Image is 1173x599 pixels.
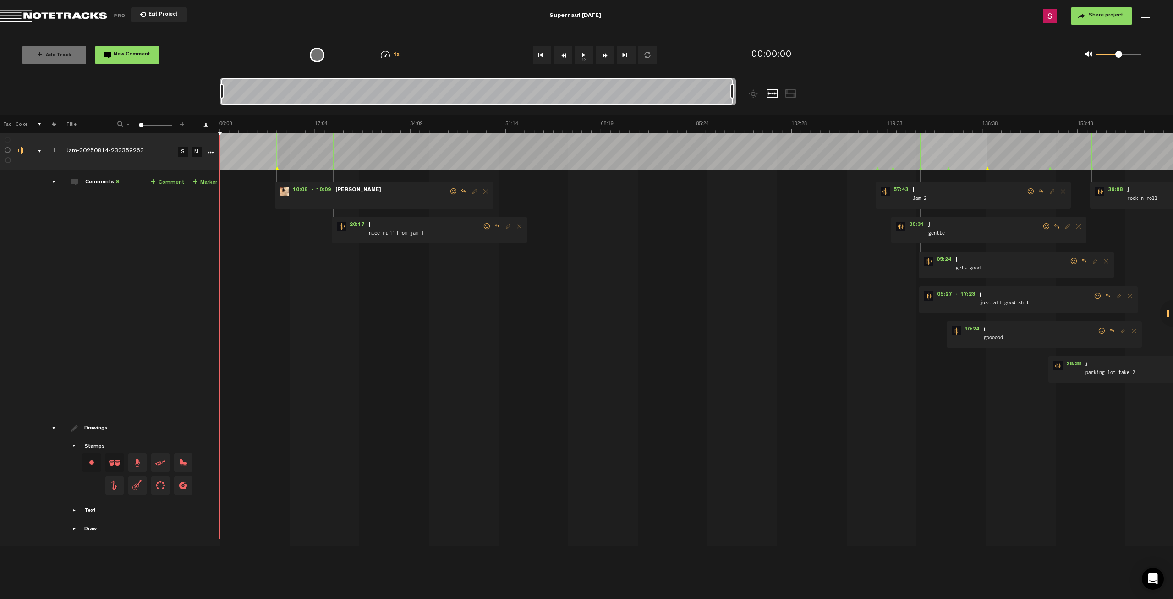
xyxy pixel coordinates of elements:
[128,453,147,472] span: Drag and drop a stamp
[1118,328,1129,334] span: Edit comment
[337,222,346,231] img: star-track.png
[638,46,657,64] button: Loop
[979,299,1093,309] span: just all good shit
[368,229,482,239] span: nice riff from jam 1
[37,53,71,58] span: Add Track
[617,46,636,64] button: Go to end
[105,476,124,495] span: Drag and drop a stamp
[1047,188,1058,195] span: Edit comment
[924,257,933,266] img: star-track.png
[85,179,119,187] div: Comments
[1051,223,1062,230] span: Reply to comment
[1095,187,1104,196] img: star-track.png
[174,476,192,495] span: Drag and drop a stamp
[368,222,372,228] span: j
[114,52,150,57] span: New Comment
[751,49,792,62] div: 00:00:00
[469,188,480,195] span: Edit comment
[42,170,56,416] td: comments
[151,453,170,472] span: Drag and drop a stamp
[192,179,197,186] span: +
[983,326,987,333] span: j
[84,507,96,515] div: Text
[289,187,311,196] span: 10:08
[1129,328,1140,334] span: Delete comment
[43,423,57,433] div: drawings
[22,46,86,64] button: +Add Track
[43,147,57,156] div: Click to change the order number
[458,188,469,195] span: Reply to comment
[381,51,390,58] img: speedometer.svg
[14,133,27,170] td: Change the color of the waveform
[192,177,217,188] a: Marker
[1126,187,1130,193] span: j
[84,443,105,451] div: Stamps
[924,291,933,301] img: star-track.png
[394,53,400,58] span: 1x
[131,7,187,22] button: Exit Project
[311,187,334,196] span: - 10:09
[71,507,78,514] span: Showcase text
[43,177,57,187] div: comments
[881,187,890,196] img: star-track.png
[952,326,961,335] img: star-track.png
[912,194,1026,204] span: Jam 2
[128,476,147,495] span: Drag and drop a stamp
[192,147,202,157] a: M
[151,476,170,495] span: Drag and drop a stamp
[1062,223,1073,230] span: Edit comment
[116,180,119,185] span: 9
[56,133,175,170] td: Click to edit the title Jam-20250814-232359263
[15,147,29,155] div: Change the color of the waveform
[174,453,192,472] span: Drag and drop a stamp
[1058,188,1069,195] span: Delete comment
[95,46,159,64] button: New Comment
[84,425,110,433] div: Drawings
[1107,328,1118,334] span: Reply to comment
[1073,223,1084,230] span: Delete comment
[983,334,1097,344] span: goooood
[71,443,78,450] span: Showcase stamps
[961,326,983,335] span: 10:24
[1079,258,1090,264] span: Reply to comment
[179,120,186,126] span: +
[533,46,551,64] button: Go to beginning
[56,115,105,133] th: Title
[480,188,491,195] span: Delete comment
[42,133,56,170] td: Click to change the order number 1
[29,147,43,156] div: comments, stamps & drawings
[1101,258,1112,264] span: Delete comment
[933,257,955,266] span: 05:24
[933,291,955,301] span: 05:27
[1063,361,1085,370] span: 28:38
[1036,188,1047,195] span: Reply to comment
[1113,293,1124,299] span: Edit comment
[105,453,124,472] span: Drag and drop a stamp
[554,46,572,64] button: Rewind
[14,115,27,133] th: Color
[955,257,959,263] span: j
[896,222,905,231] img: star-track.png
[280,187,289,196] img: ACg8ocL5gwKw5pd07maQ2lhPOff6WT8m3IvDddvTE_9JOcBkgrnxFAKk=s96-c
[514,223,525,230] span: Delete comment
[151,179,156,186] span: +
[219,120,1173,133] img: ruler
[42,115,56,133] th: #
[71,525,78,533] span: Showcase draw menu
[890,187,912,196] span: 57:43
[66,147,186,156] div: Click to edit the title
[146,12,178,17] span: Exit Project
[503,223,514,230] span: Edit comment
[596,46,614,64] button: Fast Forward
[151,177,184,188] a: Comment
[905,222,927,231] span: 00:31
[1071,7,1132,25] button: Share project
[912,187,915,193] span: j
[206,148,214,156] a: More
[955,291,979,301] span: - 17:23
[979,291,982,298] span: j
[1053,361,1063,370] img: star-track.png
[27,133,42,170] td: comments, stamps & drawings
[82,453,101,472] div: Change stamp color.To change the color of an existing stamp, select the stamp on the right and th...
[310,48,324,62] div: {{ tooltip_message }}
